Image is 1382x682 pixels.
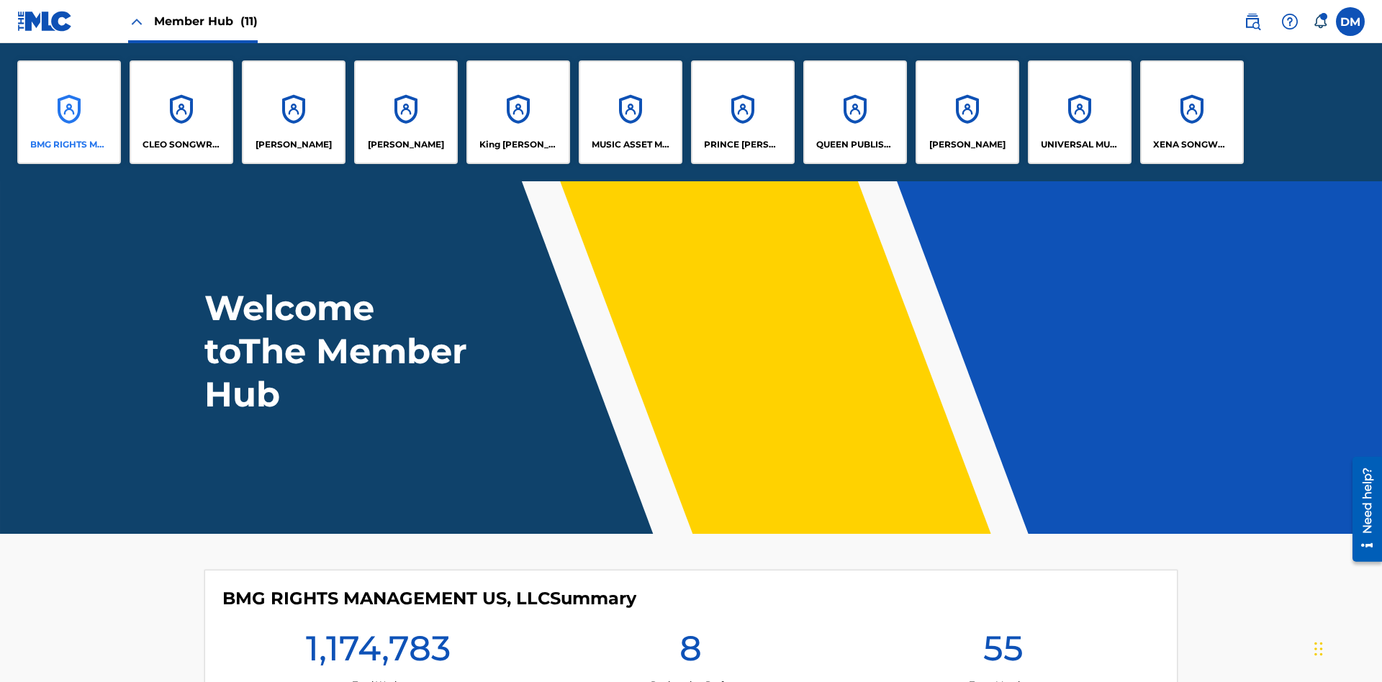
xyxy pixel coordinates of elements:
a: AccountsBMG RIGHTS MANAGEMENT US, LLC [17,60,121,164]
img: search [1244,13,1261,30]
p: RONALD MCTESTERSON [929,138,1006,151]
iframe: Chat Widget [1310,613,1382,682]
a: AccountsPRINCE [PERSON_NAME] [691,60,795,164]
a: AccountsMUSIC ASSET MANAGEMENT (MAM) [579,60,682,164]
p: MUSIC ASSET MANAGEMENT (MAM) [592,138,670,151]
a: AccountsCLEO SONGWRITER [130,60,233,164]
p: King McTesterson [479,138,558,151]
img: help [1281,13,1299,30]
a: Accounts[PERSON_NAME] [242,60,345,164]
a: AccountsXENA SONGWRITER [1140,60,1244,164]
a: AccountsQUEEN PUBLISHA [803,60,907,164]
p: BMG RIGHTS MANAGEMENT US, LLC [30,138,109,151]
p: CLEO SONGWRITER [143,138,221,151]
div: Notifications [1313,14,1327,29]
a: AccountsKing [PERSON_NAME] [466,60,570,164]
div: User Menu [1336,7,1365,36]
iframe: Resource Center [1342,451,1382,569]
img: MLC Logo [17,11,73,32]
img: Close [128,13,145,30]
div: Help [1275,7,1304,36]
a: Accounts[PERSON_NAME] [354,60,458,164]
h4: BMG RIGHTS MANAGEMENT US, LLC [222,588,636,609]
a: Public Search [1238,7,1267,36]
h1: 55 [983,627,1024,678]
h1: Welcome to The Member Hub [204,286,474,416]
h1: 1,174,783 [306,627,451,678]
span: Member Hub [154,13,258,29]
div: Drag [1314,627,1323,670]
p: UNIVERSAL MUSIC PUB GROUP [1041,138,1119,151]
h1: 8 [679,627,702,678]
p: EYAMA MCSINGER [368,138,444,151]
p: XENA SONGWRITER [1153,138,1232,151]
a: AccountsUNIVERSAL MUSIC PUB GROUP [1028,60,1132,164]
p: PRINCE MCTESTERSON [704,138,782,151]
p: ELVIS COSTELLO [256,138,332,151]
span: (11) [240,14,258,28]
p: QUEEN PUBLISHA [816,138,895,151]
a: Accounts[PERSON_NAME] [916,60,1019,164]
